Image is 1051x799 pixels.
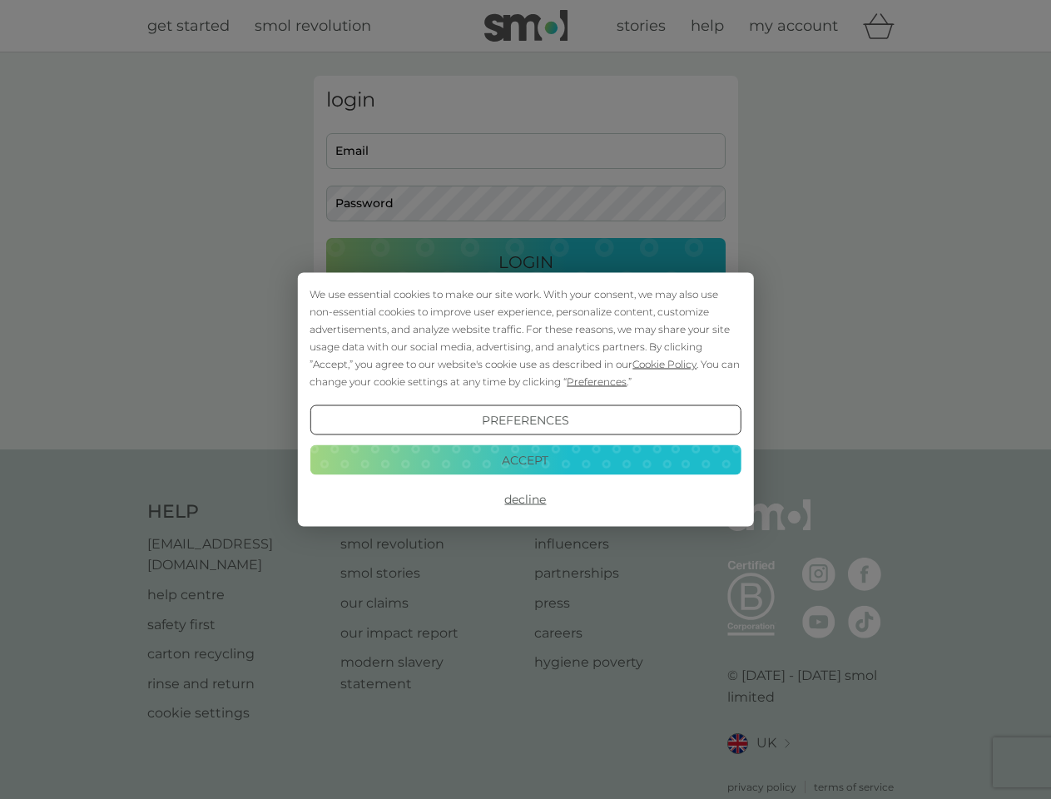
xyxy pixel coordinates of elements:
[310,405,741,435] button: Preferences
[297,273,753,527] div: Cookie Consent Prompt
[310,285,741,390] div: We use essential cookies to make our site work. With your consent, we may also use non-essential ...
[567,375,627,388] span: Preferences
[632,358,697,370] span: Cookie Policy
[310,444,741,474] button: Accept
[310,484,741,514] button: Decline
